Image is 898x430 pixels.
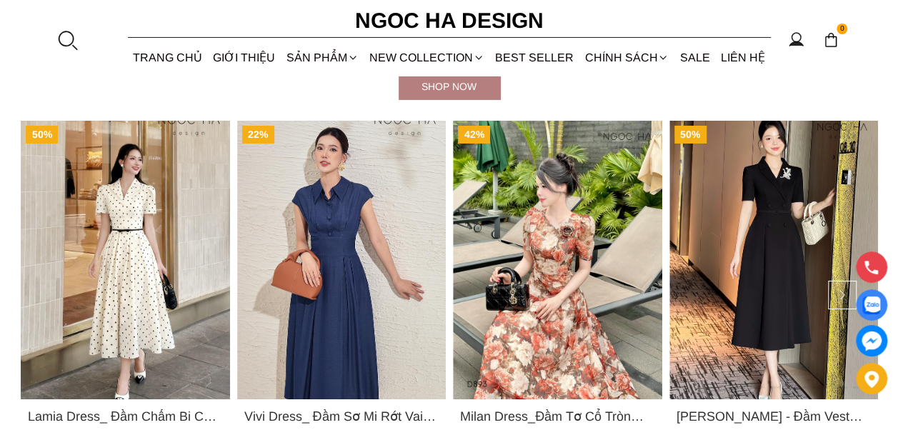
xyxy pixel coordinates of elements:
span: 0 [837,24,848,35]
a: Product image - Lamia Dress_ Đầm Chấm Bi Cổ Vest Màu Kem D1003 [21,121,230,399]
a: Ngoc Ha Design [342,4,557,38]
a: GIỚI THIỆU [208,39,281,76]
a: SALE [674,39,715,76]
a: Product image - Vivi Dress_ Đầm Sơ Mi Rớt Vai Bò Lụa Màu Xanh D1000 [236,121,446,399]
a: NEW COLLECTION [364,39,489,76]
a: Link to Vivi Dress_ Đầm Sơ Mi Rớt Vai Bò Lụa Màu Xanh D1000 [244,406,439,426]
a: BEST SELLER [490,39,579,76]
div: Shop now [399,79,500,94]
a: Product image - Milan Dress_Đầm Tơ Cổ Tròn Đính Hoa, Tùng Xếp Ly D893 [453,121,662,399]
a: Link to Irene Dress - Đầm Vest Dáng Xòe Kèm Đai D713 [676,406,871,426]
a: LIÊN HỆ [715,39,770,76]
a: messenger [856,325,887,356]
a: TRANG CHỦ [128,39,208,76]
span: [PERSON_NAME] - Đầm Vest Dáng Xòe Kèm Đai D713 [676,406,871,426]
a: Display image [856,289,887,321]
a: Link to Lamia Dress_ Đầm Chấm Bi Cổ Vest Màu Kem D1003 [28,406,223,426]
span: Milan Dress_Đầm Tơ Cổ Tròn [PERSON_NAME], Tùng Xếp Ly D893 [460,406,655,426]
a: Product image - Irene Dress - Đầm Vest Dáng Xòe Kèm Đai D713 [669,121,878,399]
div: Chính sách [579,39,674,76]
a: Link to Milan Dress_Đầm Tơ Cổ Tròn Đính Hoa, Tùng Xếp Ly D893 [460,406,655,426]
span: Lamia Dress_ Đầm Chấm Bi Cổ Vest Màu Kem D1003 [28,406,223,426]
a: Shop now [399,74,500,99]
img: Display image [862,296,880,314]
span: Vivi Dress_ Đầm Sơ Mi Rớt Vai Bò Lụa Màu Xanh D1000 [244,406,439,426]
div: SẢN PHẨM [281,39,364,76]
img: img-CART-ICON-ksit0nf1 [823,32,839,48]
